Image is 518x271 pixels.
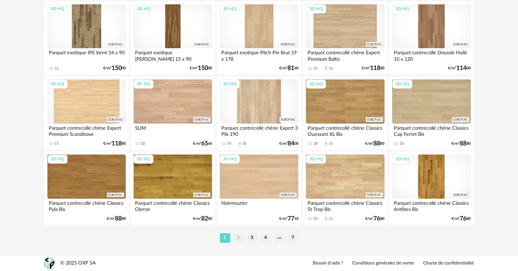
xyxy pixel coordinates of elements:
[392,124,471,137] div: Parquet contrecollé chêne Classics Cap Ferret Bis
[217,1,301,75] a: 3D HQ Parquet exotique Pitch Pin Brut 19 x 178 €/m²8160
[374,141,381,146] span: 88
[366,141,385,146] div: €/m² 80
[112,66,122,71] span: 150
[220,80,240,88] div: 3D HQ
[227,141,231,146] div: 54
[201,141,208,146] span: 65
[130,151,215,225] a: 3D HQ Parquet contrecollé chêne Classics Oleron €/m²8280
[306,80,326,88] div: 3D HQ
[55,66,59,71] div: 16
[47,124,126,137] div: Parquet contrecollé chêne Expert Premium Scandinave
[400,141,404,146] div: 18
[130,76,215,150] a: 3D HQ SLIM 20 €/m²6566
[392,199,471,212] div: Parquet contrecollé chêne Classics Antibes Bis
[217,76,301,150] a: 3D HQ Parquet contrecollé chêne Expert 3 Plis 190 54 Download icon 30 €/m²8400
[374,216,381,221] span: 76
[448,66,471,71] div: €/m² 00
[55,141,59,146] div: 15
[47,199,126,212] div: Parquet contrecollé chêne Classics Pyla Bis
[313,216,317,221] div: 25
[313,141,317,146] div: 28
[366,216,385,221] div: €/m² 80
[389,1,474,75] a: 3D HQ Parquet contrecollé Doussié Huilé 10 x 120 €/m²11400
[313,66,317,71] div: 19
[288,233,298,243] li: 7
[393,80,412,88] div: 3D HQ
[103,66,126,71] div: €/m² 00
[130,1,215,75] a: 3D HQ Parquet exotique [PERSON_NAME] 15 x 90 €/m²15000
[44,76,129,150] a: 3D HQ Parquet contrecollé chêne Expert Premium Scandinave 15 €/m²11880
[217,151,301,225] a: 3D HQ Noirmoutier €/m²7718
[44,257,55,269] img: OXP
[389,151,474,225] a: 3D HQ Parquet contrecollé chêne Classics Antibes Bis €/m²7680
[306,4,326,13] div: 3D HQ
[134,80,153,88] div: 3D HQ
[324,66,329,71] span: Download icon
[389,76,474,150] a: 3D HQ Parquet contrecollé chêne Classics Cap Ferret Bis 18 €/m²8880
[329,66,333,71] div: 10
[44,151,129,225] a: 3D HQ Parquet contrecollé chêne Classics Pyla Bis €/m²8880
[452,141,471,146] div: €/m² 80
[452,216,471,221] div: €/m² 80
[306,199,384,212] div: Parquet contrecollé chêne Classics St Trop Bis
[313,260,343,267] a: Besoin d'aide ?
[193,216,212,221] div: €/m² 80
[107,216,126,221] div: €/m² 80
[220,199,298,212] div: Noirmoutier
[115,216,122,221] span: 88
[303,76,387,150] a: 3D HQ Parquet contrecollé chêne Classics Ouessant XL Bis 28 Download icon 15 €/m²8880
[457,66,467,71] span: 114
[242,141,247,146] div: 30
[237,141,242,146] span: Download icon
[220,233,230,243] li: 1
[61,260,96,267] div: © 2025 OXP SA
[234,233,244,243] li: 2
[370,66,381,71] span: 118
[193,141,212,146] div: €/m² 66
[133,124,212,137] div: SLIM
[103,141,126,146] div: €/m² 80
[424,260,474,267] a: Charte de confidentialité
[460,216,467,221] span: 76
[393,4,412,13] div: 3D HQ
[134,4,153,13] div: 3D HQ
[279,141,298,146] div: €/m² 00
[141,141,145,146] div: 20
[306,155,326,163] div: 3D HQ
[287,66,294,71] span: 81
[261,233,271,243] li: 4
[48,80,68,88] div: 3D HQ
[393,155,412,163] div: 3D HQ
[303,1,387,75] a: 3D HQ Parquet contrecollé chêne Expert Premium Baltic 19 Download icon 10 €/m²11880
[306,48,384,62] div: Parquet contrecollé chêne Expert Premium Baltic
[48,155,68,163] div: 3D HQ
[134,155,153,163] div: 3D HQ
[220,4,240,13] div: 3D HQ
[47,48,126,62] div: Parquet exotique IPE Verni 14 x 90
[112,141,122,146] span: 118
[220,48,298,62] div: Parquet exotique Pitch Pin Brut 19 x 178
[287,141,294,146] span: 84
[44,1,129,75] a: 3D HQ Parquet exotique IPE Verni 14 x 90 16 €/m²15000
[220,124,298,137] div: Parquet contrecollé chêne Expert 3 Plis 190
[303,151,387,225] a: 3D HQ Parquet contrecollé chêne Classics St Trop Bis 25 Download icon 11 €/m²7680
[279,216,298,221] div: €/m² 18
[329,216,333,221] div: 11
[198,66,208,71] span: 150
[220,155,240,163] div: 3D HQ
[279,66,298,71] div: €/m² 60
[353,260,414,267] a: Conditions générales de vente
[201,216,208,221] span: 82
[48,4,68,13] div: 3D HQ
[133,199,212,212] div: Parquet contrecollé chêne Classics Oleron
[329,141,333,146] div: 15
[324,216,329,222] span: Download icon
[247,233,257,243] li: 3
[190,66,212,71] div: €/m² 00
[362,66,385,71] div: €/m² 80
[287,216,294,221] span: 77
[306,124,384,137] div: Parquet contrecollé chêne Classics Ouessant XL Bis
[460,141,467,146] span: 88
[324,141,329,146] span: Download icon
[392,48,471,62] div: Parquet contrecollé Doussié Huilé 10 x 120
